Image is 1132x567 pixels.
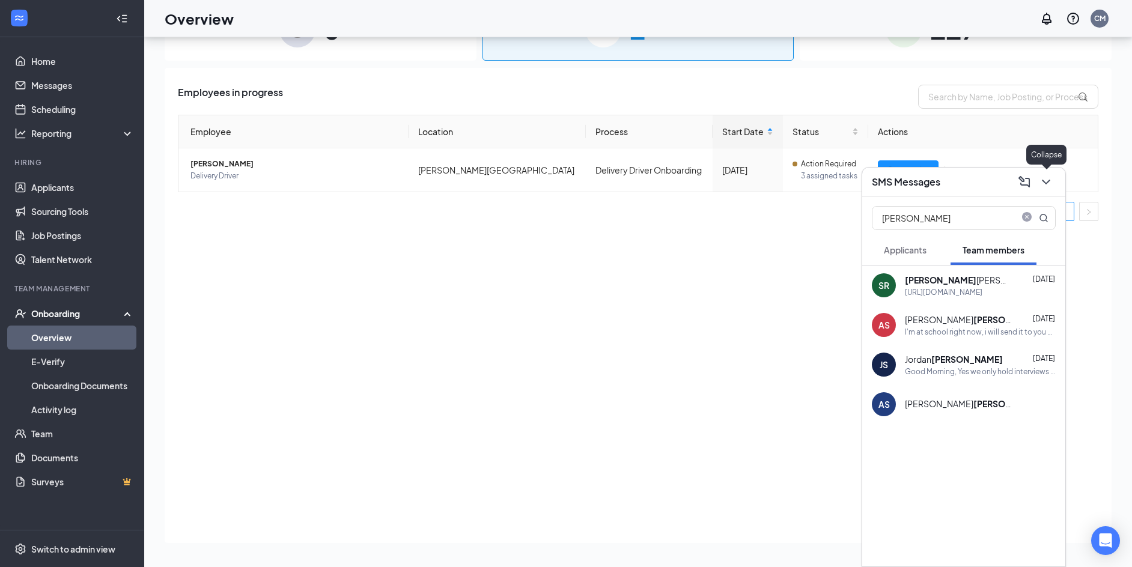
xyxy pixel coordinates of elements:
div: CM [1094,13,1106,23]
svg: Collapse [116,13,128,25]
span: right [1085,208,1092,216]
a: Sourcing Tools [31,199,134,223]
div: Collapse [1026,145,1067,165]
th: Employee [178,115,409,148]
span: down [953,166,961,174]
div: SR [878,279,889,291]
a: Talent Network [31,247,134,271]
svg: ComposeMessage [1017,175,1032,189]
span: Start Date [722,125,764,138]
svg: ChevronDown [1039,175,1053,189]
svg: Analysis [14,127,26,139]
button: ComposeMessage [1015,172,1034,192]
svg: QuestionInfo [1066,11,1080,26]
a: Documents [31,446,134,470]
a: Scheduling [31,97,134,121]
svg: MagnifyingGlass [1039,213,1048,223]
a: Team [31,422,134,446]
th: Actions [868,115,1098,148]
th: Location [409,115,586,148]
a: Activity log [31,398,134,422]
th: Status [783,115,868,148]
span: [DATE] [1033,314,1055,323]
span: Applicants [884,244,927,255]
span: [PERSON_NAME] [190,158,399,170]
svg: WorkstreamLogo [13,12,25,24]
a: Applicants [31,175,134,199]
b: [PERSON_NAME] [973,314,1045,325]
div: Good Morning, Yes we only hold interviews at this location on Thursdays! [905,366,1056,377]
li: Next Page [1079,202,1098,221]
a: E-Verify [31,350,134,374]
span: Employees in progress [178,85,283,109]
button: ChevronDown [1036,172,1056,192]
input: Search team member [872,207,1015,229]
span: Team members [963,244,1024,255]
span: Action Required [801,158,856,170]
div: [DATE] [722,163,773,177]
div: Reporting [31,127,135,139]
div: AS [878,319,890,331]
span: close-circle [1020,212,1034,224]
span: 3 assigned tasks [801,170,859,182]
b: [PERSON_NAME] [931,354,1003,365]
th: Process [586,115,713,148]
div: [PERSON_NAME] [905,398,1013,410]
td: Delivery Driver Onboarding [586,148,713,192]
div: Team Management [14,283,132,294]
td: [PERSON_NAME][GEOGRAPHIC_DATA] [409,148,586,192]
b: [PERSON_NAME] [973,398,1045,409]
span: Delivery Driver [190,170,399,182]
input: Search by Name, Job Posting, or Process [918,85,1098,109]
a: SurveysCrown [31,470,134,494]
button: Start tasks [878,160,939,180]
button: right [1079,202,1098,221]
a: Onboarding Documents [31,374,134,398]
svg: UserCheck [14,308,26,320]
a: Home [31,49,134,73]
div: I'm at school right now, i will send it to you as soon as i get home which is around 4 Pm [905,327,1056,337]
div: Switch to admin view [31,543,115,555]
a: Messages [31,73,134,97]
span: close-circle [1020,212,1034,222]
span: Status [793,125,850,138]
div: Onboarding [31,308,124,320]
span: bars [943,165,953,175]
svg: Notifications [1039,11,1054,26]
h3: SMS Messages [872,175,940,189]
div: AS [878,398,890,410]
span: [DATE] [1033,354,1055,363]
div: [PERSON_NAME] [905,274,1013,286]
div: [PERSON_NAME] [905,314,1013,326]
div: Jordan [905,353,1003,365]
div: Hiring [14,157,132,168]
h1: Overview [165,8,234,29]
div: JS [880,359,888,371]
span: [DATE] [1033,274,1055,283]
svg: Settings [14,543,26,555]
span: Start tasks [887,163,929,177]
div: [URL][DOMAIN_NAME] [905,287,982,297]
div: Open Intercom Messenger [1091,526,1120,555]
a: Job Postings [31,223,134,247]
a: Overview [31,326,134,350]
b: [PERSON_NAME] [905,274,976,285]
